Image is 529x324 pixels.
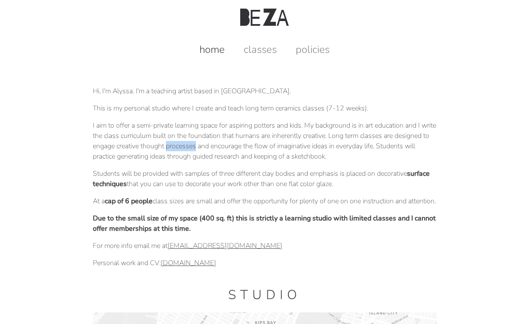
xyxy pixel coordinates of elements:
p: For more info email me at [93,241,437,251]
h1: Studio [93,286,437,304]
a: [DOMAIN_NAME] [161,258,216,268]
a: [EMAIL_ADDRESS][DOMAIN_NAME] [168,241,282,251]
p: Personal work and CV: [93,258,437,268]
p: At a class sizes are small and offer the opportunity for plenty of one on one instruction and att... [93,196,437,206]
strong: cap of 6 people [105,196,153,206]
a: policies [287,43,338,56]
strong: Due to the small size of my space (400 sq. ft) this is strictly a learning studio with limited cl... [93,214,436,233]
a: classes [235,43,285,56]
p: This is my personal studio where I create and teach long term ceramics classes (7-12 weeks). [93,103,437,113]
p: Students will be provided with samples of three different clay bodies and emphasis is placed on d... [93,168,437,189]
p: I aim to offer a semi-private learning space for aspiring potters and kids. My background is in a... [93,120,437,162]
a: home [191,43,233,56]
img: Beza Studio Logo [240,9,288,26]
strong: surface techniques [93,169,430,189]
p: Hi, I'm Alyssa. I'm a teaching artist based in [GEOGRAPHIC_DATA]. [93,86,437,96]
